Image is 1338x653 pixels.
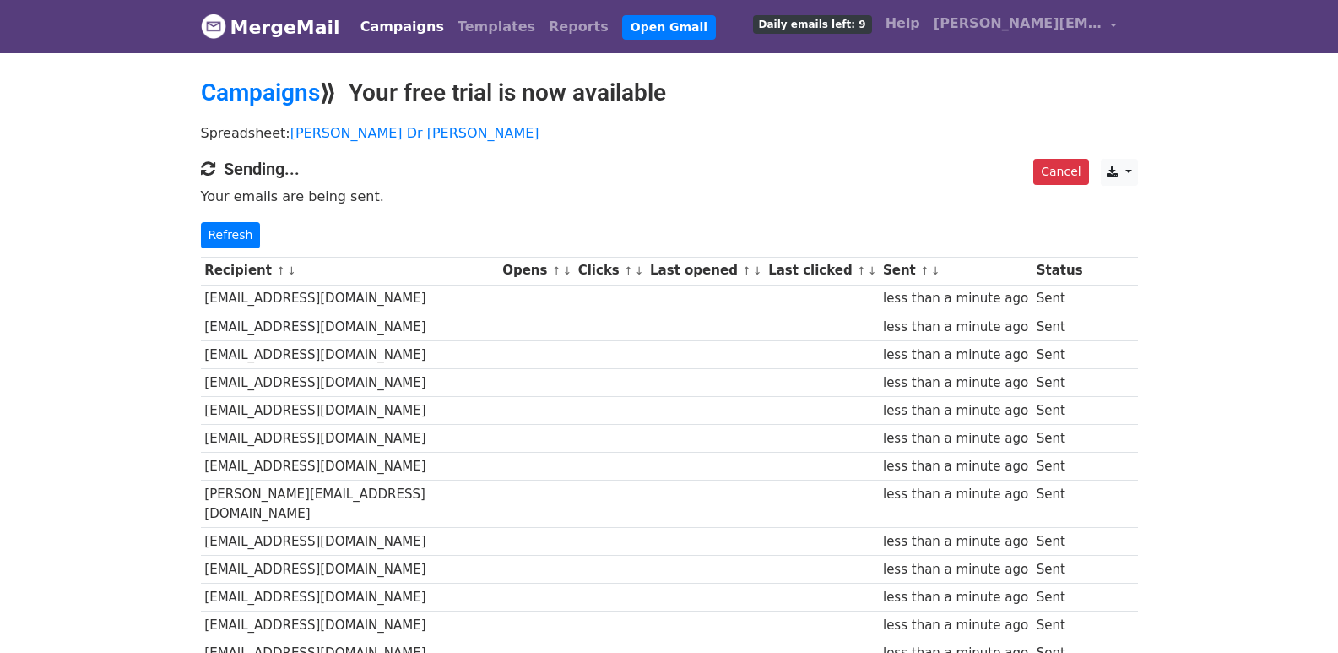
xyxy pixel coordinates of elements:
[1032,481,1086,528] td: Sent
[201,340,499,368] td: [EMAIL_ADDRESS][DOMAIN_NAME]
[201,527,499,555] td: [EMAIL_ADDRESS][DOMAIN_NAME]
[883,560,1028,580] div: less than a minute ago
[552,264,561,277] a: ↑
[927,7,1124,46] a: [PERSON_NAME][EMAIL_ADDRESS][DOMAIN_NAME]
[1032,612,1086,639] td: Sent
[201,124,1138,142] p: Spreadsheet:
[883,429,1028,449] div: less than a minute ago
[201,285,499,313] td: [EMAIL_ADDRESS][DOMAIN_NAME]
[498,257,574,285] th: Opens
[201,188,1138,205] p: Your emails are being sent.
[1032,368,1086,396] td: Sent
[879,257,1032,285] th: Sent
[201,257,499,285] th: Recipient
[1032,527,1086,555] td: Sent
[354,10,451,44] a: Campaigns
[646,257,764,285] th: Last opened
[1032,584,1086,612] td: Sent
[868,264,877,277] a: ↓
[883,289,1028,308] div: less than a minute ago
[883,346,1028,365] div: less than a minute ago
[574,257,646,285] th: Clicks
[883,401,1028,421] div: less than a minute ago
[201,9,340,45] a: MergeMail
[1033,159,1088,185] a: Cancel
[201,481,499,528] td: [PERSON_NAME][EMAIL_ADDRESS][DOMAIN_NAME]
[883,616,1028,635] div: less than a minute ago
[622,15,716,40] a: Open Gmail
[1032,556,1086,584] td: Sent
[201,584,499,612] td: [EMAIL_ADDRESS][DOMAIN_NAME]
[883,588,1028,607] div: less than a minute ago
[1032,425,1086,453] td: Sent
[451,10,542,44] a: Templates
[934,14,1102,34] span: [PERSON_NAME][EMAIL_ADDRESS][DOMAIN_NAME]
[201,556,499,584] td: [EMAIL_ADDRESS][DOMAIN_NAME]
[201,397,499,425] td: [EMAIL_ADDRESS][DOMAIN_NAME]
[1032,397,1086,425] td: Sent
[920,264,929,277] a: ↑
[635,264,644,277] a: ↓
[201,368,499,396] td: [EMAIL_ADDRESS][DOMAIN_NAME]
[753,15,872,34] span: Daily emails left: 9
[290,125,539,141] a: [PERSON_NAME] Dr [PERSON_NAME]
[624,264,633,277] a: ↑
[753,264,762,277] a: ↓
[883,457,1028,476] div: less than a minute ago
[201,14,226,39] img: MergeMail logo
[1032,257,1086,285] th: Status
[746,7,879,41] a: Daily emails left: 9
[1032,453,1086,481] td: Sent
[1032,285,1086,313] td: Sent
[562,264,571,277] a: ↓
[931,264,940,277] a: ↓
[742,264,751,277] a: ↑
[201,222,261,248] a: Refresh
[879,7,927,41] a: Help
[764,257,879,285] th: Last clicked
[883,373,1028,393] div: less than a minute ago
[201,313,499,340] td: [EMAIL_ADDRESS][DOMAIN_NAME]
[201,79,1138,107] h2: ⟫ Your free trial is now available
[883,485,1028,504] div: less than a minute ago
[201,79,320,106] a: Campaigns
[883,318,1028,337] div: less than a minute ago
[201,425,499,453] td: [EMAIL_ADDRESS][DOMAIN_NAME]
[542,10,615,44] a: Reports
[883,532,1028,552] div: less than a minute ago
[201,159,1138,179] h4: Sending...
[1032,313,1086,340] td: Sent
[201,612,499,639] td: [EMAIL_ADDRESS][DOMAIN_NAME]
[857,264,866,277] a: ↑
[201,453,499,481] td: [EMAIL_ADDRESS][DOMAIN_NAME]
[1032,340,1086,368] td: Sent
[276,264,285,277] a: ↑
[287,264,296,277] a: ↓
